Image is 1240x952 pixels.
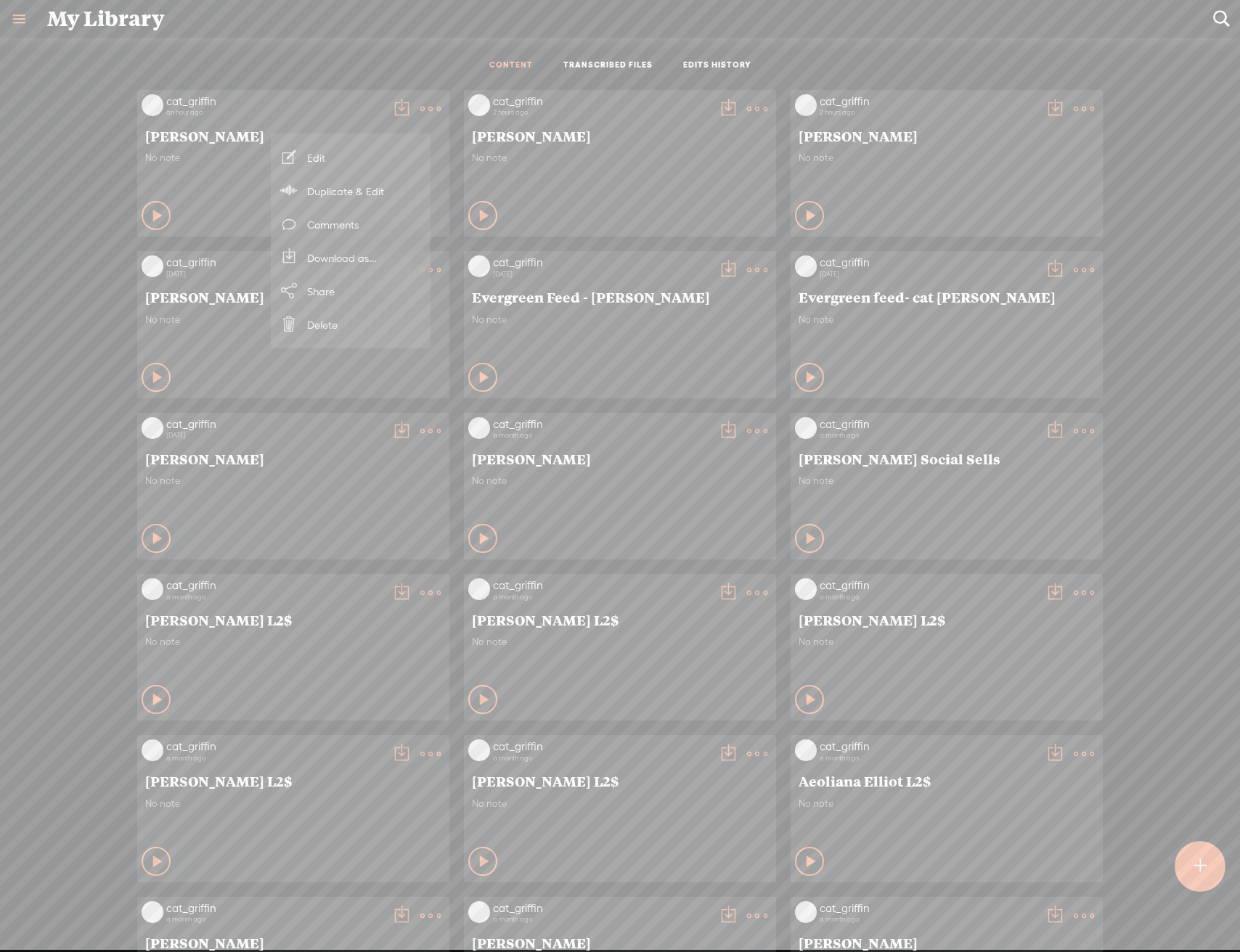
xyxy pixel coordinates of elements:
[472,772,768,789] span: [PERSON_NAME] L2$
[472,152,768,164] span: No note
[145,450,441,467] span: [PERSON_NAME]
[142,94,163,116] img: videoLoading.png
[795,739,817,761] img: videoLoading.png
[472,611,768,628] span: [PERSON_NAME] L2$
[472,475,768,487] span: No note
[468,901,490,923] img: videoLoading.png
[145,934,441,951] span: [PERSON_NAME]
[472,288,768,305] span: Evergreen Feed - [PERSON_NAME]
[799,288,1095,305] span: Evergreen feed- cat [PERSON_NAME]
[795,578,817,600] img: videoLoading.png
[820,578,1037,593] div: cat_griffin
[493,593,711,602] div: a month ago
[468,417,490,439] img: videoLoading.png
[278,241,423,274] a: Download as...
[493,108,711,117] div: 2 hours ago
[166,754,384,763] div: a month ago
[493,578,711,593] div: cat_griffin
[799,127,1095,144] span: [PERSON_NAME]
[820,255,1037,270] div: cat_griffin
[799,152,1095,164] span: No note
[145,797,441,810] span: No note
[166,739,384,754] div: cat_griffin
[166,417,384,432] div: cat_griffin
[166,901,384,916] div: cat_griffin
[563,59,653,72] a: TRANSCRIBED FILES
[493,417,711,432] div: cat_griffin
[145,611,441,628] span: [PERSON_NAME] L2$
[820,901,1037,916] div: cat_griffin
[493,94,711,109] div: cat_griffin
[145,288,441,305] span: [PERSON_NAME]
[493,739,711,754] div: cat_griffin
[145,152,441,164] span: No note
[799,636,1095,648] span: No note
[166,593,384,602] div: a month ago
[145,127,441,144] span: [PERSON_NAME]
[166,270,384,279] div: [DATE]
[799,772,1095,789] span: Aeoliana Elliot L2$
[472,934,768,951] span: [PERSON_NAME]
[472,313,768,326] span: No note
[820,593,1037,602] div: a month ago
[166,431,384,440] div: [DATE]
[820,417,1037,432] div: cat_griffin
[166,94,384,109] div: cat_griffin
[799,611,1095,628] span: [PERSON_NAME] L2$
[799,475,1095,487] span: No note
[820,94,1037,109] div: cat_griffin
[472,636,768,648] span: No note
[278,208,423,241] a: Comments
[145,475,441,487] span: No note
[820,915,1037,924] div: a month ago
[820,108,1037,117] div: 2 hours ago
[795,94,817,116] img: videoLoading.png
[142,255,163,277] img: videoLoading.png
[468,255,490,277] img: videoLoading.png
[683,59,751,72] a: EDITS HISTORY
[468,578,490,600] img: videoLoading.png
[468,94,490,116] img: videoLoading.png
[799,450,1095,467] span: [PERSON_NAME] Social Sells
[489,59,533,72] a: CONTENT
[820,754,1037,763] div: a month ago
[166,255,384,270] div: cat_griffin
[142,578,163,600] img: videoLoading.png
[278,274,423,308] a: Share
[795,255,817,277] img: videoLoading.png
[795,417,817,439] img: videoLoading.png
[142,901,163,923] img: videoLoading.png
[142,417,163,439] img: videoLoading.png
[145,313,441,326] span: No note
[468,739,490,761] img: videoLoading.png
[166,578,384,593] div: cat_griffin
[472,127,768,144] span: [PERSON_NAME]
[493,255,711,270] div: cat_griffin
[166,915,384,924] div: a month ago
[142,739,163,761] img: videoLoading.png
[472,797,768,810] span: No note
[493,754,711,763] div: a month ago
[278,141,423,174] a: Edit
[472,450,768,467] span: [PERSON_NAME]
[799,934,1095,951] span: [PERSON_NAME]
[278,174,423,208] a: Duplicate & Edit
[799,797,1095,810] span: No note
[493,915,711,924] div: a month ago
[820,739,1037,754] div: cat_griffin
[820,431,1037,440] div: a month ago
[799,313,1095,326] span: No note
[145,772,441,789] span: [PERSON_NAME] L2$
[493,901,711,916] div: cat_griffin
[820,270,1037,279] div: [DATE]
[493,431,711,440] div: a month ago
[278,308,423,341] a: Delete
[145,636,441,648] span: No note
[166,108,384,117] div: an hour ago
[795,901,817,923] img: videoLoading.png
[493,270,711,279] div: [DATE]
